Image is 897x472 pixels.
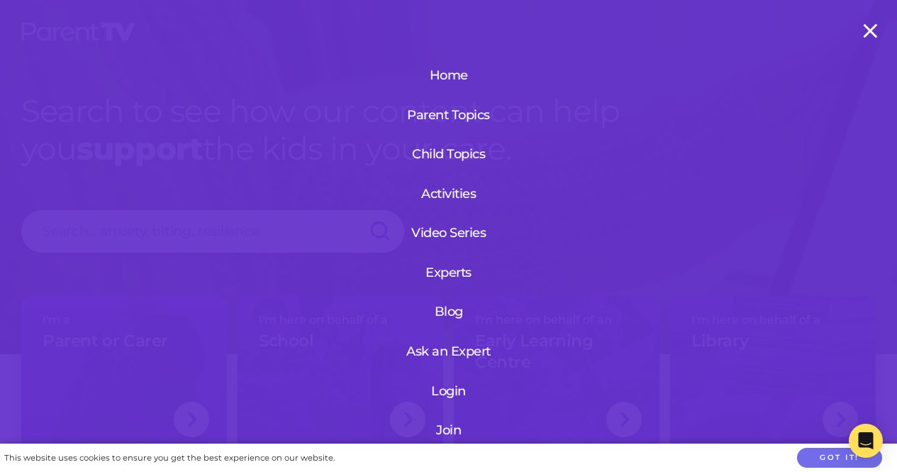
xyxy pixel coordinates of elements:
a: Blog [399,293,498,330]
div: This website uses cookies to ensure you get the best experience on our website. [4,451,335,466]
div: Open Intercom Messenger [849,424,883,458]
a: Join [364,412,533,449]
a: Video Series [399,214,498,251]
a: Home [399,57,498,94]
a: Activities [399,175,498,212]
button: Got it! [797,448,882,468]
a: Ask an Expert [399,333,498,370]
a: Experts [399,254,498,291]
a: Parent Topics [399,97,498,133]
a: Child Topics [399,136,498,172]
a: Login [364,373,533,410]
